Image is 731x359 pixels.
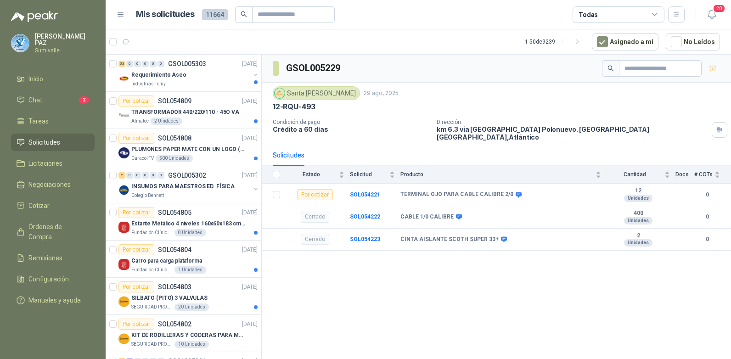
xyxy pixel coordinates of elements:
p: Fundación Clínica Shaio [131,229,173,236]
p: [DATE] [242,208,258,217]
span: 2 [79,96,89,104]
th: # COTs [694,166,731,184]
b: TERMINAL OJO PARA CABLE CALIBRE 2/0 [400,191,513,198]
a: Órdenes de Compra [11,218,95,246]
p: [DATE] [242,283,258,292]
span: Estado [286,171,337,178]
p: GSOL005303 [168,61,206,67]
p: PLUMONES PAPER MATE CON UN LOGO (SEGUN REF.ADJUNTA) [131,145,246,154]
img: Company Logo [118,147,129,158]
div: 0 [157,61,164,67]
p: INSUMOS PARA MAESTROS ED. FÍSICA [131,182,235,191]
div: 0 [134,61,141,67]
span: 11664 [202,9,228,20]
div: 0 [126,172,133,179]
span: Inicio [28,74,43,84]
div: Unidades [624,239,652,247]
p: [PERSON_NAME] PAZ [35,33,95,46]
div: Por cotizar [118,133,154,144]
p: SILBATO (PITO) 3 VALVULAS [131,294,208,303]
b: 0 [694,235,720,244]
b: 2 [607,232,670,240]
b: 400 [607,210,670,217]
button: No Leídos [666,33,720,50]
p: Estante Metálico 4 niveles 160x60x183 cm Fixser [131,219,246,228]
a: 53 0 0 0 0 0 GSOL005303[DATE] Company LogoRequerimiento AseoIndustrias Tomy [118,58,259,88]
p: Crédito a 60 días [273,125,429,133]
span: Cantidad [607,171,663,178]
a: Configuración [11,270,95,288]
img: Company Logo [118,222,129,233]
div: 2 Unidades [151,118,182,125]
p: Fundación Clínica Shaio [131,266,173,274]
p: SOL054804 [158,247,191,253]
a: Por cotizarSOL054804[DATE] Company LogoCarro para carga plataformaFundación Clínica Shaio1 Unidades [106,241,261,278]
div: 0 [134,172,141,179]
p: SOL054809 [158,98,191,104]
img: Company Logo [275,88,285,98]
div: Todas [579,10,598,20]
b: 0 [694,191,720,199]
p: SOL054805 [158,209,191,216]
div: 53 [118,61,125,67]
button: Asignado a mi [592,33,658,50]
span: 20 [713,4,725,13]
a: SOL054221 [350,191,380,198]
p: Requerimiento Aseo [131,71,186,79]
div: 0 [126,61,133,67]
img: Company Logo [118,110,129,121]
a: Negociaciones [11,176,95,193]
p: Colegio Bennett [131,192,164,199]
span: Negociaciones [28,179,71,190]
b: SOL054222 [350,213,380,220]
a: Solicitudes [11,134,95,151]
b: 0 [694,213,720,221]
p: [DATE] [242,171,258,180]
th: Producto [400,166,607,184]
div: 0 [157,172,164,179]
a: Por cotizarSOL054805[DATE] Company LogoEstante Metálico 4 niveles 160x60x183 cm FixserFundación C... [106,203,261,241]
span: Manuales y ayuda [28,295,81,305]
button: 20 [703,6,720,23]
a: Por cotizarSOL054808[DATE] Company LogoPLUMONES PAPER MATE CON UN LOGO (SEGUN REF.ADJUNTA)Caracol... [106,129,261,166]
p: 12-RQU-493 [273,102,315,112]
p: KIT DE RODILLERAS Y CODERAS PARA MOTORIZADO [131,331,246,340]
img: Company Logo [118,73,129,84]
span: Producto [400,171,594,178]
div: Unidades [624,195,652,202]
span: Solicitudes [28,137,60,147]
span: Órdenes de Compra [28,222,86,242]
span: Cotizar [28,201,50,211]
div: Solicitudes [273,150,304,160]
div: Cerrado [301,234,329,245]
th: Estado [286,166,350,184]
a: SOL054223 [350,236,380,242]
p: [DATE] [242,320,258,329]
a: Manuales y ayuda [11,292,95,309]
h1: Mis solicitudes [136,8,195,21]
div: 0 [142,61,149,67]
span: search [241,11,247,17]
img: Company Logo [11,34,29,52]
th: Cantidad [607,166,675,184]
p: [DATE] [242,246,258,254]
p: GSOL005302 [168,172,206,179]
a: Por cotizarSOL054802[DATE] Company LogoKIT DE RODILLERAS Y CODERAS PARA MOTORIZADOSEGURIDAD PROVI... [106,315,261,352]
img: Company Logo [118,333,129,344]
div: 500 Unidades [156,155,193,162]
span: Remisiones [28,253,62,263]
p: SEGURIDAD PROVISER LTDA [131,303,173,311]
div: 0 [150,172,157,179]
a: Cotizar [11,197,95,214]
a: Por cotizarSOL054803[DATE] Company LogoSILBATO (PITO) 3 VALVULASSEGURIDAD PROVISER LTDA20 Unidades [106,278,261,315]
div: 10 Unidades [174,341,209,348]
div: 0 [142,172,149,179]
span: Chat [28,95,42,105]
p: [DATE] [242,60,258,68]
p: Condición de pago [273,119,429,125]
th: Docs [675,166,694,184]
div: Por cotizar [118,281,154,292]
p: km 6.3 via [GEOGRAPHIC_DATA] Polonuevo. [GEOGRAPHIC_DATA] [GEOGRAPHIC_DATA] , Atlántico [437,125,708,141]
a: Remisiones [11,249,95,267]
